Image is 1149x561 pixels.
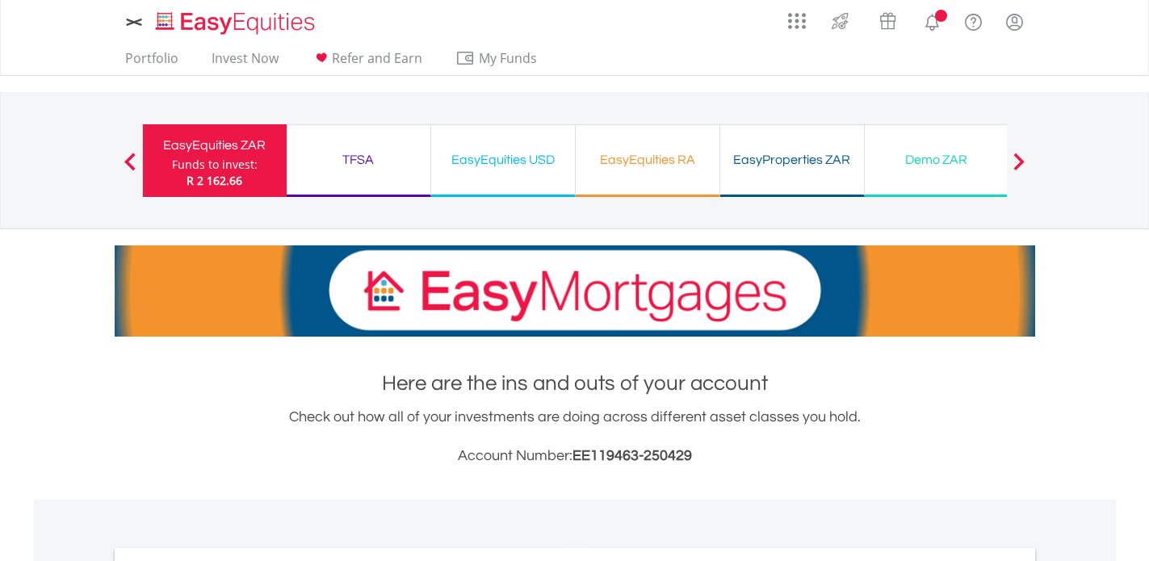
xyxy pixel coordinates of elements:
[332,49,422,67] span: Refer and Earn
[115,245,1035,337] img: EasyMortage Promotion Banner
[305,50,429,75] a: Refer and Earn
[864,4,912,34] a: Vouchers
[455,48,561,69] span: My Funds
[115,406,1035,467] div: Check out how all of your investments are doing across different asset classes you hold.
[953,4,994,36] a: FAQ's and Support
[994,4,1035,40] a: My Profile
[296,149,421,171] div: TFSA
[115,445,1035,467] h3: Account Number:
[874,8,901,34] img: vouchers-v2.svg
[778,4,816,30] a: AppsGrid
[205,50,285,75] a: Invest Now
[172,157,258,173] div: Funds to invest:
[912,4,953,36] a: Notifications
[585,149,710,171] div: EasyEquities RA
[572,448,692,463] span: EE119463-250429
[827,8,853,34] img: thrive-v2.svg
[1003,161,1035,177] button: Next
[115,369,1035,398] h1: Here are the ins and outs of your account
[153,10,321,36] img: EasyEquities_Logo.png
[119,50,185,75] a: Portfolio
[788,12,806,30] img: grid-menu-icon.svg
[114,161,146,177] button: Previous
[187,173,242,188] span: R 2 162.66
[441,149,565,171] div: EasyEquities USD
[730,149,854,171] div: EasyProperties ZAR
[874,149,999,171] div: Demo ZAR
[149,4,321,36] a: Home page
[153,134,277,157] div: EasyEquities ZAR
